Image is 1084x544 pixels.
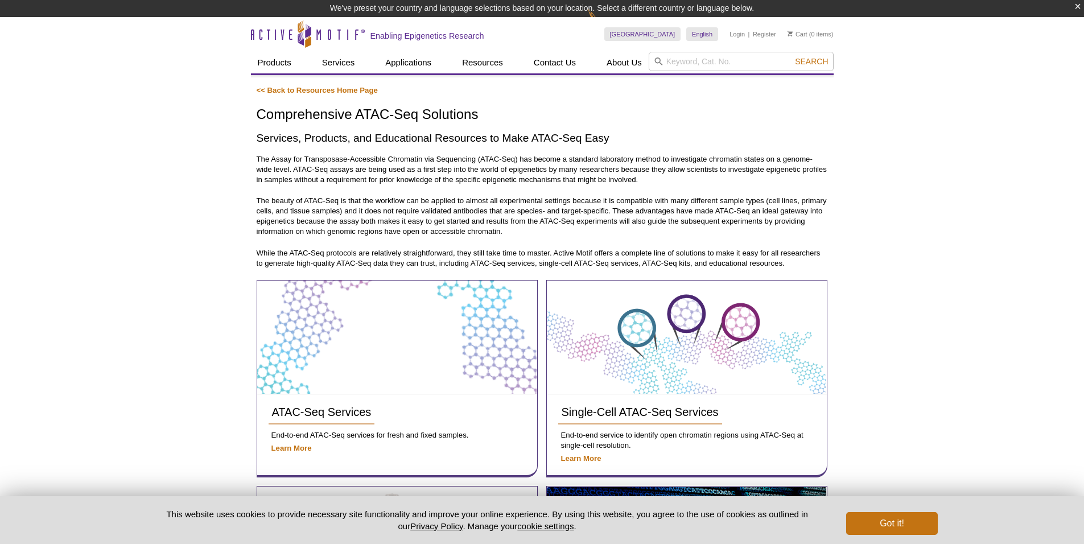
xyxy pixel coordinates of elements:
button: Search [792,56,831,67]
h1: Comprehensive ATAC-Seq Solutions [257,107,828,123]
img: Change Here [588,9,618,35]
a: [GEOGRAPHIC_DATA] [604,27,681,41]
p: While the ATAC-Seq protocols are relatively straightforward, they still take time to master. Acti... [257,248,828,269]
a: Single-Cell ATAC-Seq Services [558,400,722,425]
button: Got it! [846,512,937,535]
a: Applications [378,52,438,73]
a: << Back to Resources Home Page [257,86,378,94]
li: | [748,27,750,41]
h2: Services, Products, and Educational Resources to Make ATAC-Seq Easy [257,130,828,146]
input: Keyword, Cat. No. [649,52,834,71]
a: About Us [600,52,649,73]
a: Contact Us [527,52,583,73]
p: The beauty of ATAC-Seq is that the workflow can be applied to almost all experimental settings be... [257,196,828,237]
p: End-to-end service to identify open chromatin regions using ATAC-Seq at single-cell resolution. [558,430,815,451]
a: English [686,27,718,41]
a: Single-Cell ATAC-Seq Services [547,281,827,394]
span: Search [795,57,828,66]
a: Learn More [561,454,815,464]
p: The Assay for Transposase-Accessible Chromatin via Sequencing (ATAC-Seq) has become a standard la... [257,154,828,185]
img: ATAC-Seq Services [257,281,537,394]
a: ATAC-Seq Services [269,400,375,425]
strong: Learn More [561,454,601,463]
img: Your Cart [788,31,793,36]
a: Register [753,30,776,38]
span: ATAC-Seq Services [272,406,372,418]
p: This website uses cookies to provide necessary site functionality and improve your online experie... [147,508,828,532]
a: Learn More [271,443,526,454]
img: Single-Cell ATAC-Seq Services [547,281,826,394]
li: (0 items) [788,27,834,41]
a: Login [729,30,745,38]
span: Single-Cell ATAC-Seq Services [562,406,719,418]
a: Services [315,52,362,73]
a: Resources [455,52,510,73]
a: Cart [788,30,807,38]
a: Products [251,52,298,73]
p: End-to-end ATAC-Seq services for fresh and fixed samples. [269,430,526,440]
button: cookie settings [517,521,574,531]
strong: Learn More [271,444,312,452]
h2: Enabling Epigenetics Research [370,31,484,41]
a: Privacy Policy [410,521,463,531]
